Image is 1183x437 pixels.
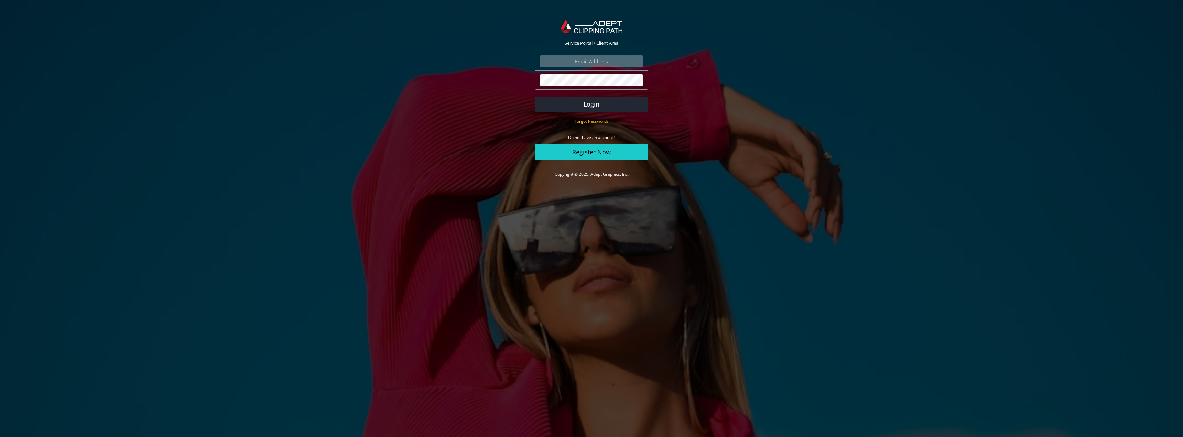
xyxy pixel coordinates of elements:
a: Register Now [535,144,648,160]
img: Adept Graphics [561,20,622,33]
span: Service Portal / Client Area [565,40,618,46]
input: Email Address [540,55,643,67]
a: Forgot Password? [575,118,608,124]
small: Do not have an account? [568,134,615,140]
a: Copyright © 2025, Adept Graphics, Inc. [555,171,629,177]
button: Login [535,97,648,112]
